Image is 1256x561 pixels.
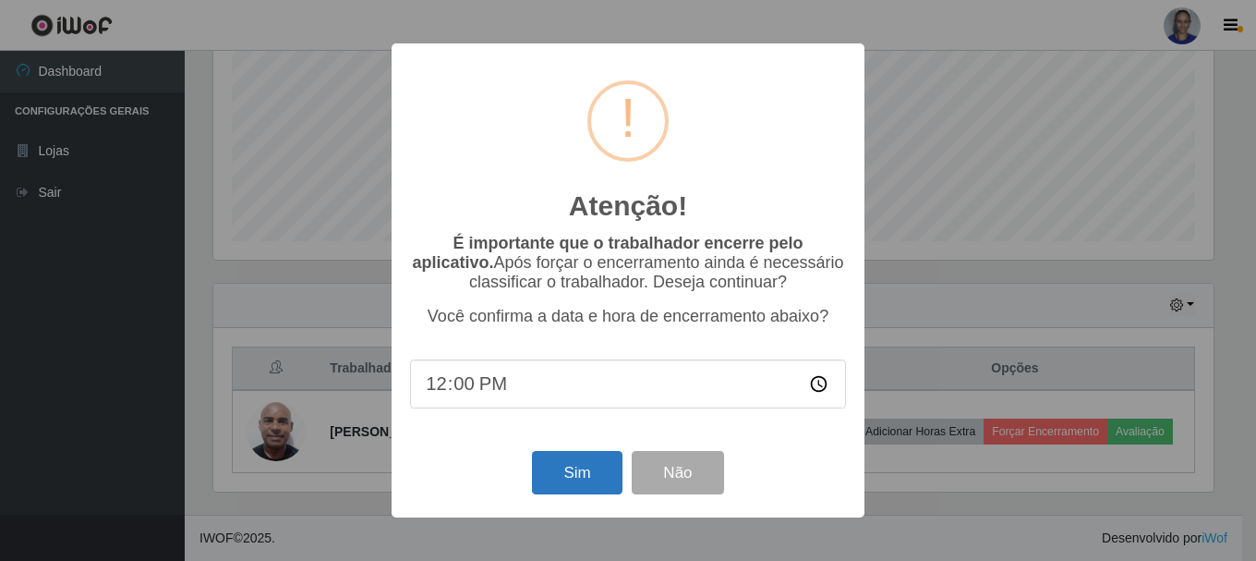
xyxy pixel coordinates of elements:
[410,307,846,326] p: Você confirma a data e hora de encerramento abaixo?
[532,451,622,494] button: Sim
[412,234,803,272] b: É importante que o trabalhador encerre pelo aplicativo.
[569,189,687,223] h2: Atenção!
[410,234,846,292] p: Após forçar o encerramento ainda é necessário classificar o trabalhador. Deseja continuar?
[632,451,723,494] button: Não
